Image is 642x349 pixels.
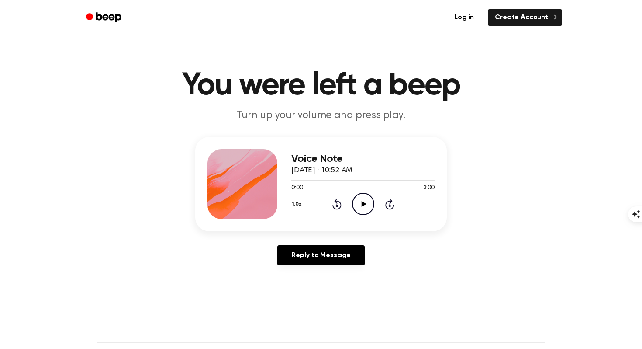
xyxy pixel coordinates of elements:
span: [DATE] · 10:52 AM [291,167,352,174]
button: 1.0x [291,197,304,212]
p: Turn up your volume and press play. [153,108,489,123]
span: 3:00 [423,184,435,193]
h1: You were left a beep [97,70,545,101]
h3: Voice Note [291,153,435,165]
a: Create Account [488,9,562,26]
a: Log in [445,7,483,28]
a: Reply to Message [277,245,365,265]
span: 0:00 [291,184,303,193]
a: Beep [80,9,129,26]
